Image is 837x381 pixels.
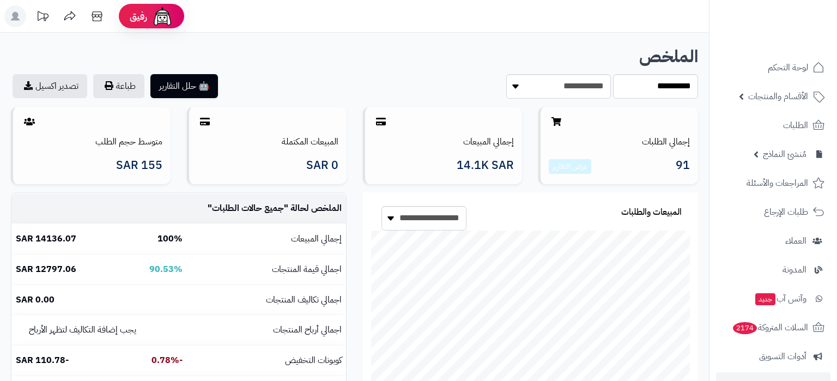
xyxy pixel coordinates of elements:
td: كوبونات التخفيض [187,346,345,376]
img: ai-face.png [151,5,173,27]
span: مُنشئ النماذج [763,147,806,162]
td: اجمالي تكاليف المنتجات [187,285,345,315]
span: طلبات الإرجاع [764,204,808,220]
span: المراجعات والأسئلة [747,176,808,191]
span: 14.1K SAR [457,159,514,172]
button: 🤖 حلل التقارير [150,74,218,98]
td: اجمالي أرباح المنتجات [187,315,345,345]
b: 90.53% [149,263,183,276]
b: -0.78% [151,354,183,367]
span: السلات المتروكة [732,320,808,335]
span: لوحة التحكم [768,60,808,75]
a: وآتس آبجديد [716,286,830,312]
b: 12797.06 SAR [16,263,76,276]
td: الملخص لحالة " " [187,193,345,223]
a: إجمالي الطلبات [642,135,690,148]
span: 155 SAR [116,159,162,172]
b: الملخص [639,44,698,69]
td: اجمالي قيمة المنتجات [187,255,345,285]
b: -110.78 SAR [16,354,69,367]
a: تصدير اكسيل [13,74,87,98]
small: يجب إضافة التكاليف لتظهر الأرباح [29,323,136,336]
span: 91 [676,159,690,174]
span: جميع حالات الطلبات [212,202,284,215]
a: متوسط حجم الطلب [95,135,162,148]
span: أدوات التسويق [759,349,806,364]
span: المدونة [783,262,806,277]
a: إجمالي المبيعات [463,135,514,148]
b: 0.00 SAR [16,293,54,306]
span: جديد [755,293,775,305]
span: 2174 [733,322,757,334]
span: 0 SAR [306,159,338,172]
span: الطلبات [783,118,808,133]
a: المدونة [716,257,830,283]
td: إجمالي المبيعات [187,224,345,254]
a: المبيعات المكتملة [282,135,338,148]
a: عرض التقارير [553,161,587,172]
a: لوحة التحكم [716,55,830,81]
a: العملاء [716,228,830,254]
h3: المبيعات والطلبات [621,208,682,217]
button: طباعة [93,74,144,98]
a: المراجعات والأسئلة [716,170,830,196]
a: السلات المتروكة2174 [716,315,830,341]
b: 100% [157,232,183,245]
a: طلبات الإرجاع [716,199,830,225]
a: أدوات التسويق [716,343,830,370]
b: 14136.07 SAR [16,232,76,245]
a: تحديثات المنصة [29,5,56,30]
span: رفيق [130,10,147,23]
span: العملاء [785,233,806,249]
a: الطلبات [716,112,830,138]
span: وآتس آب [754,291,806,306]
span: الأقسام والمنتجات [748,89,808,104]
